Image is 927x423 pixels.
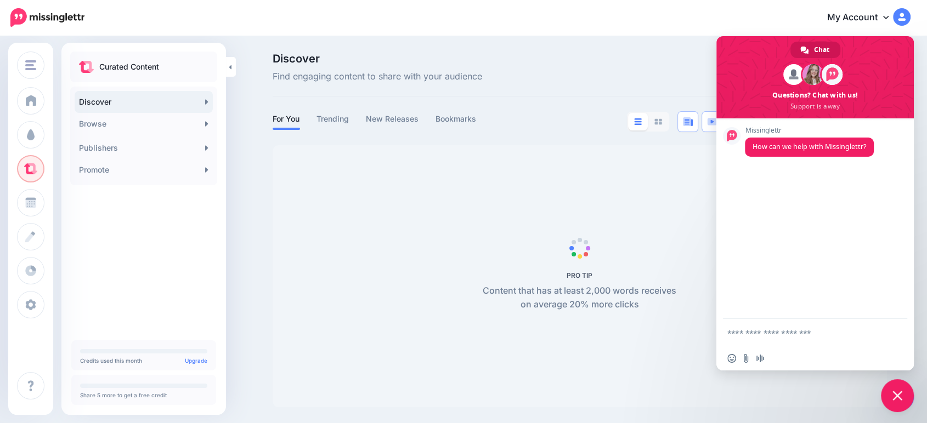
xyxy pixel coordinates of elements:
a: Publishers [75,137,213,159]
img: menu.png [25,60,36,70]
img: article-blue.png [683,117,693,126]
p: Curated Content [99,60,159,73]
img: Missinglettr [10,8,84,27]
a: Trending [316,112,349,125]
span: Find engaging content to share with your audience [273,70,482,84]
span: How can we help with Missinglettr? [753,142,866,151]
a: Promote [75,159,213,181]
span: Chat [814,42,829,58]
span: Send a file [742,354,750,363]
h5: PRO TIP [477,271,682,279]
a: My Account [816,4,911,31]
span: Audio message [756,354,765,363]
a: Bookmarks [436,112,477,125]
img: list-blue.png [634,118,642,125]
span: Discover [273,53,482,64]
span: Insert an emoji [727,354,736,363]
img: video-blue.png [707,118,717,125]
a: For You [273,112,300,125]
a: Chat [790,42,840,58]
span: Missinglettr [745,127,874,134]
a: Discover [75,91,213,113]
textarea: Compose your message... [727,319,881,346]
img: curate.png [79,61,94,73]
img: grid-grey.png [654,118,662,125]
a: New Releases [366,112,419,125]
a: Close chat [881,379,914,412]
a: Browse [75,113,213,135]
p: Content that has at least 2,000 words receives on average 20% more clicks [477,284,682,312]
